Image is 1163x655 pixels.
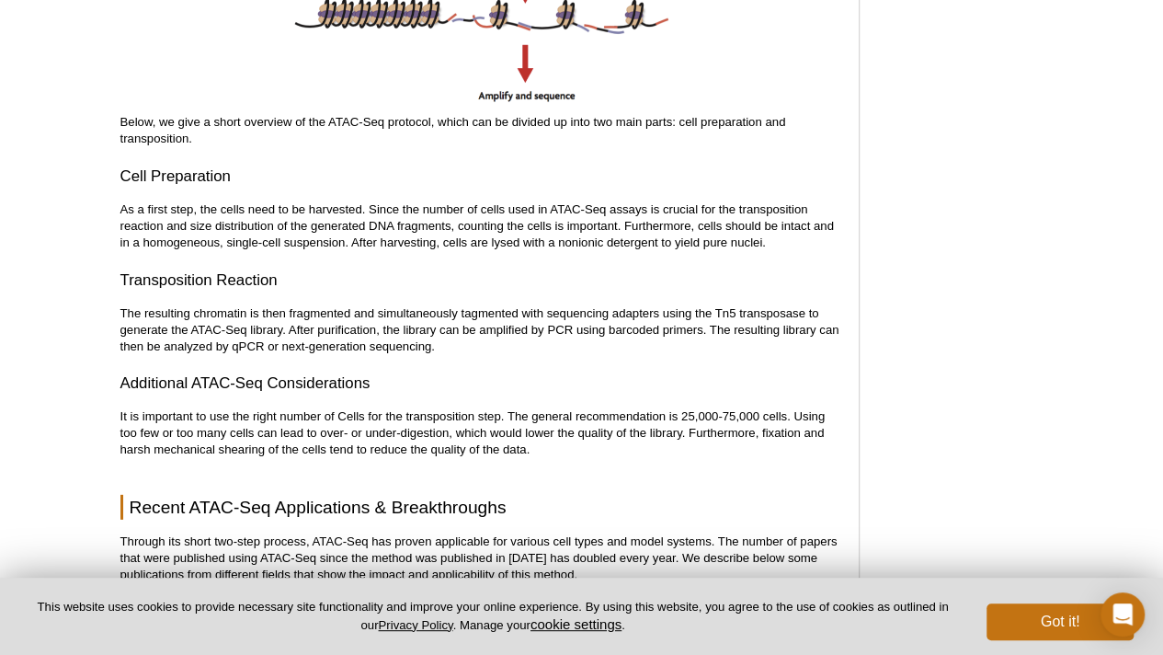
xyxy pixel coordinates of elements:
[120,201,840,251] p: As a first step, the cells need to be harvested. Since the number of cells used in ATAC-Seq assay...
[120,408,840,458] p: It is important to use the right number of Cells for the transposition step. The general recommen...
[1100,592,1145,637] div: Open Intercom Messenger
[120,534,840,583] p: Through its short two-step process, ATAC-Seq has proven applicable for various cell types and mod...
[120,114,840,147] p: Below, we give a short overview of the ATAC-Seq protocol, which can be divided up into two main p...
[120,495,840,520] h2: Recent ATAC-Seq Applications & Breakthroughs
[120,270,840,292] h3: Transposition Reaction
[120,373,840,395] h3: Additional ATAC-Seq Considerations
[378,618,452,632] a: Privacy Policy
[29,599,956,634] p: This website uses cookies to provide necessary site functionality and improve your online experie...
[120,166,840,188] h3: Cell Preparation
[530,616,621,632] button: cookie settings
[120,305,840,355] p: The resulting chromatin is then fragmented and simultaneously tagmented with sequencing adapters ...
[986,603,1134,640] button: Got it!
